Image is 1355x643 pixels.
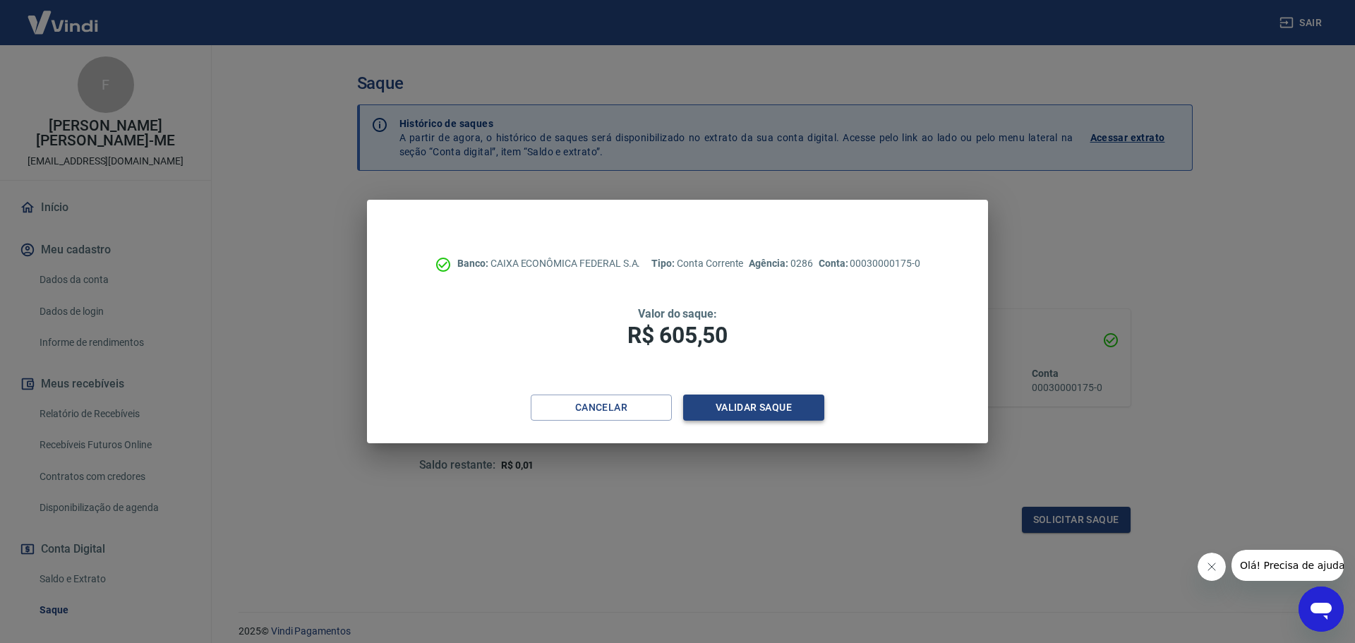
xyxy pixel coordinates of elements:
span: Banco: [457,258,490,269]
span: Agência: [749,258,790,269]
iframe: Mensagem da empresa [1231,550,1344,581]
p: Conta Corrente [651,256,743,271]
span: Tipo: [651,258,677,269]
span: Olá! Precisa de ajuda? [8,10,119,21]
span: R$ 605,50 [627,322,728,349]
p: CAIXA ECONÔMICA FEDERAL S.A. [457,256,640,271]
p: 00030000175-0 [819,256,920,271]
span: Conta: [819,258,850,269]
iframe: Botão para abrir a janela de mensagens [1299,587,1344,632]
span: Valor do saque: [638,307,717,320]
p: 0286 [749,256,812,271]
button: Cancelar [531,395,672,421]
button: Validar saque [683,395,824,421]
iframe: Fechar mensagem [1198,553,1226,581]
